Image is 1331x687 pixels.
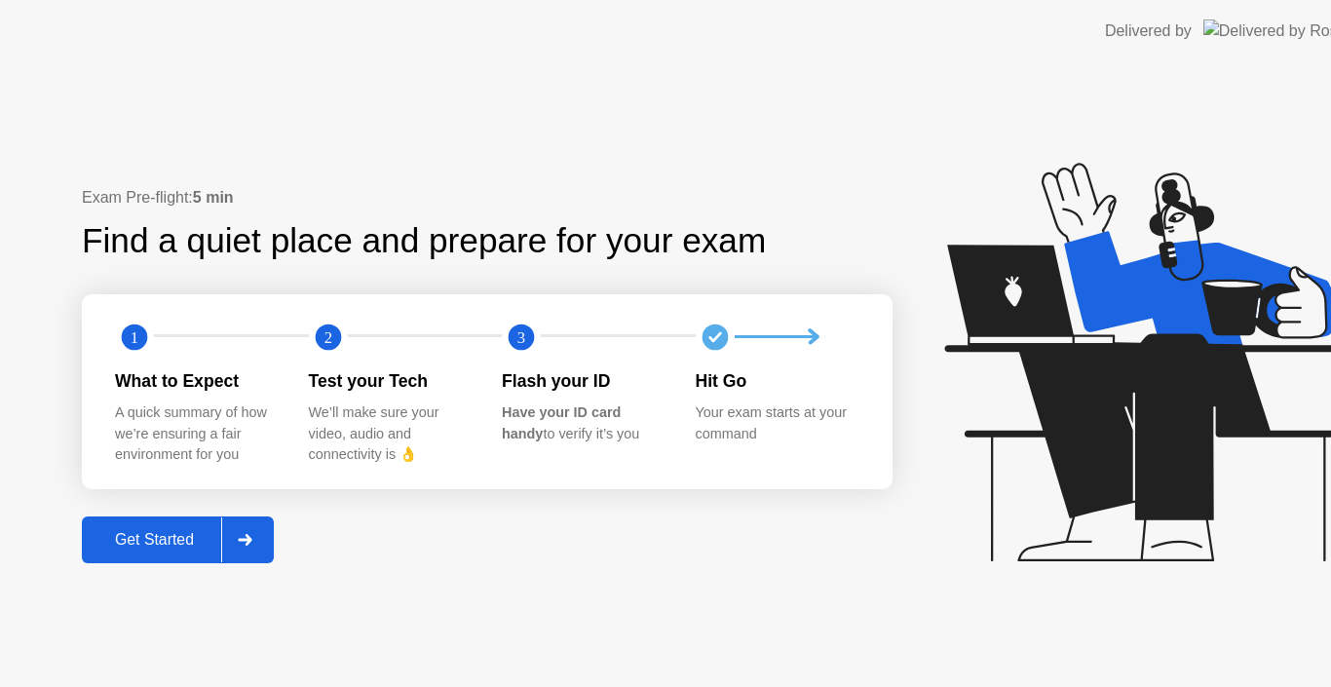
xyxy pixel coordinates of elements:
[82,186,893,210] div: Exam Pre-flight:
[309,368,472,394] div: Test your Tech
[193,189,234,206] b: 5 min
[696,402,858,444] div: Your exam starts at your command
[115,402,278,466] div: A quick summary of how we’re ensuring a fair environment for you
[88,531,221,549] div: Get Started
[502,368,665,394] div: Flash your ID
[696,368,858,394] div: Hit Go
[502,402,665,444] div: to verify it’s you
[323,327,331,346] text: 2
[309,402,472,466] div: We’ll make sure your video, audio and connectivity is 👌
[115,368,278,394] div: What to Expect
[82,516,274,563] button: Get Started
[1105,19,1192,43] div: Delivered by
[502,404,621,441] b: Have your ID card handy
[82,215,769,267] div: Find a quiet place and prepare for your exam
[131,327,138,346] text: 1
[517,327,525,346] text: 3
